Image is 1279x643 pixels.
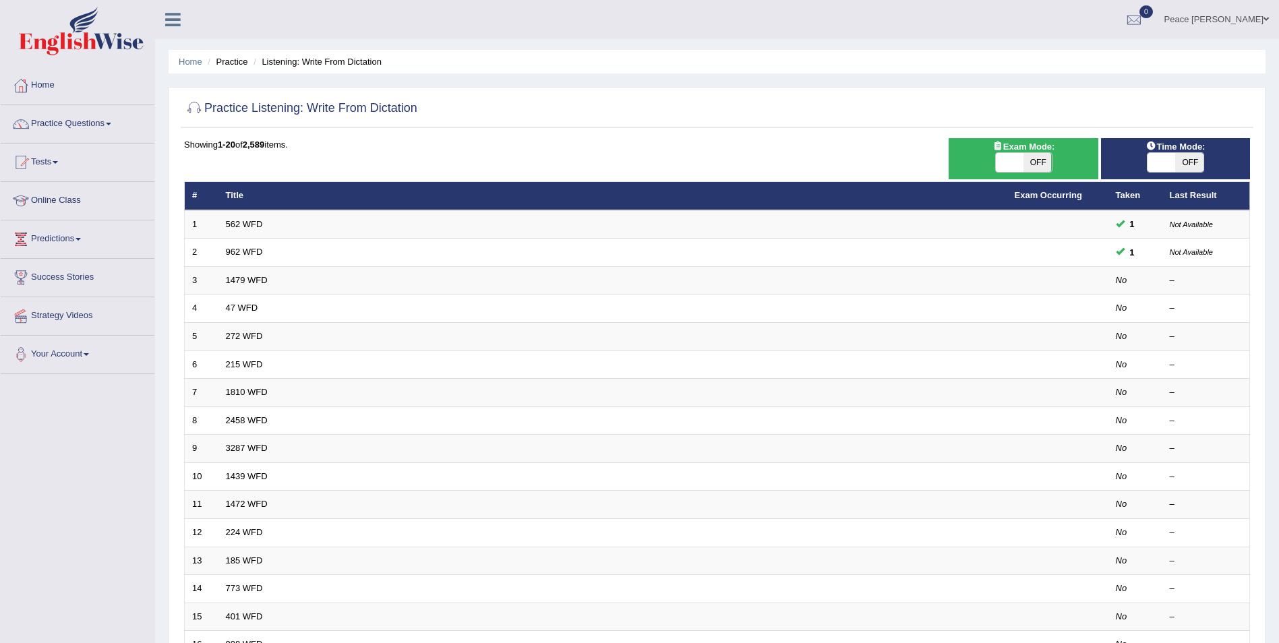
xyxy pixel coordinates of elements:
a: 562 WFD [226,219,263,229]
a: 962 WFD [226,247,263,257]
em: No [1116,387,1127,397]
div: – [1170,415,1243,427]
small: Not Available [1170,248,1213,256]
a: Predictions [1,220,154,254]
a: 2458 WFD [226,415,268,425]
td: 15 [185,603,218,631]
div: – [1170,302,1243,315]
span: You can still take this question [1125,217,1140,231]
div: – [1170,442,1243,455]
td: 2 [185,239,218,267]
a: 224 WFD [226,527,263,537]
em: No [1116,527,1127,537]
div: – [1170,582,1243,595]
td: 6 [185,350,218,379]
div: – [1170,470,1243,483]
em: No [1116,359,1127,369]
td: 11 [185,491,218,519]
span: OFF [1023,153,1052,172]
b: 1-20 [218,140,235,150]
div: – [1170,498,1243,511]
span: You can still take this question [1125,245,1140,259]
div: – [1170,526,1243,539]
div: Show exams occurring in exams [949,138,1098,179]
li: Practice [204,55,247,68]
div: – [1170,359,1243,371]
span: Time Mode: [1140,140,1210,154]
em: No [1116,555,1127,565]
span: 0 [1139,5,1153,18]
a: Online Class [1,182,154,216]
em: No [1116,303,1127,313]
td: 9 [185,435,218,463]
a: Home [1,67,154,100]
a: 1479 WFD [226,275,268,285]
a: Home [179,57,202,67]
em: No [1116,331,1127,341]
a: Exam Occurring [1015,190,1082,200]
a: 1810 WFD [226,387,268,397]
a: 401 WFD [226,611,263,621]
div: – [1170,555,1243,568]
em: No [1116,499,1127,509]
td: 12 [185,518,218,547]
a: Success Stories [1,259,154,293]
b: 2,589 [243,140,265,150]
a: 272 WFD [226,331,263,341]
a: Your Account [1,336,154,369]
td: 4 [185,295,218,323]
a: Strategy Videos [1,297,154,331]
a: 1472 WFD [226,499,268,509]
td: 7 [185,379,218,407]
em: No [1116,443,1127,453]
div: – [1170,274,1243,287]
td: 8 [185,406,218,435]
td: 1 [185,210,218,239]
th: Taken [1108,182,1162,210]
td: 3 [185,266,218,295]
a: 185 WFD [226,555,263,565]
a: 47 WFD [226,303,258,313]
h2: Practice Listening: Write From Dictation [184,98,417,119]
td: 10 [185,462,218,491]
span: Exam Mode: [987,140,1060,154]
div: – [1170,330,1243,343]
em: No [1116,611,1127,621]
li: Listening: Write From Dictation [250,55,382,68]
div: – [1170,386,1243,399]
small: Not Available [1170,220,1213,228]
a: 215 WFD [226,359,263,369]
a: Practice Questions [1,105,154,139]
a: Tests [1,144,154,177]
div: – [1170,611,1243,623]
th: # [185,182,218,210]
a: 1439 WFD [226,471,268,481]
em: No [1116,415,1127,425]
span: OFF [1175,153,1203,172]
td: 13 [185,547,218,575]
a: 3287 WFD [226,443,268,453]
th: Last Result [1162,182,1250,210]
td: 5 [185,323,218,351]
th: Title [218,182,1007,210]
em: No [1116,583,1127,593]
em: No [1116,275,1127,285]
td: 14 [185,575,218,603]
div: Showing of items. [184,138,1250,151]
em: No [1116,471,1127,481]
a: 773 WFD [226,583,263,593]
